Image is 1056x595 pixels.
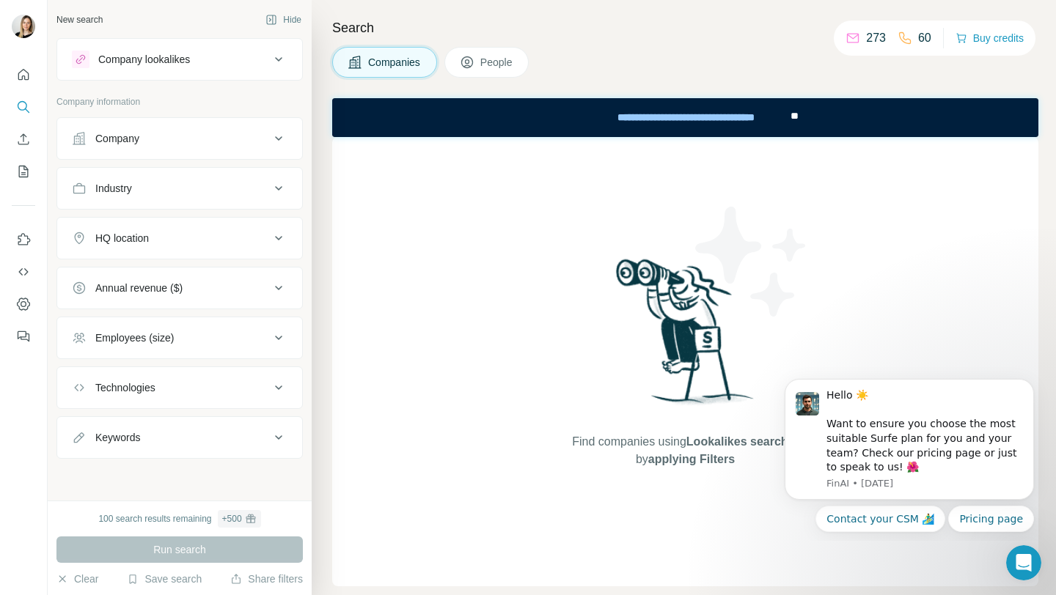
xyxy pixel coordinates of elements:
button: Company [57,121,302,156]
span: applying Filters [648,453,735,465]
h4: Search [332,18,1038,38]
div: Keywords [95,430,140,445]
button: HQ location [57,221,302,256]
button: Use Surfe API [12,259,35,285]
span: People [480,55,514,70]
span: Find companies using or by [568,433,802,468]
button: My lists [12,158,35,185]
button: Employees (size) [57,320,302,355]
div: New search [56,13,103,26]
iframe: Banner [332,98,1038,137]
button: Clear [56,572,98,586]
button: Enrich CSV [12,126,35,152]
button: Search [12,94,35,120]
p: Company information [56,95,303,108]
img: Surfe Illustration - Woman searching with binoculars [609,255,762,418]
p: 60 [918,29,931,47]
div: + 500 [222,512,242,525]
button: Buy credits [956,28,1024,48]
button: Company lookalikes [57,42,302,77]
span: Lookalikes search [686,435,788,448]
button: Keywords [57,420,302,455]
img: Avatar [12,15,35,38]
span: Companies [368,55,422,70]
button: Quick start [12,62,35,88]
div: Employees (size) [95,330,174,345]
div: Annual revenue ($) [95,281,183,295]
iframe: Intercom notifications message [763,366,1056,541]
button: Dashboard [12,291,35,317]
button: Hide [255,9,312,31]
button: Use Surfe on LinkedIn [12,226,35,253]
div: HQ location [95,231,149,245]
button: Annual revenue ($) [57,270,302,306]
div: Industry [95,181,132,196]
div: Company [95,131,139,146]
p: 273 [866,29,886,47]
button: Industry [57,171,302,206]
div: 100 search results remaining [98,510,260,528]
div: Company lookalikes [98,52,190,67]
button: Save search [127,572,202,586]
button: Share filters [230,572,303,586]
button: Technologies [57,370,302,405]
div: Technologies [95,380,155,395]
button: Feedback [12,323,35,350]
iframe: Intercom live chat [1006,545,1041,580]
img: Surfe Illustration - Stars [686,196,818,328]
